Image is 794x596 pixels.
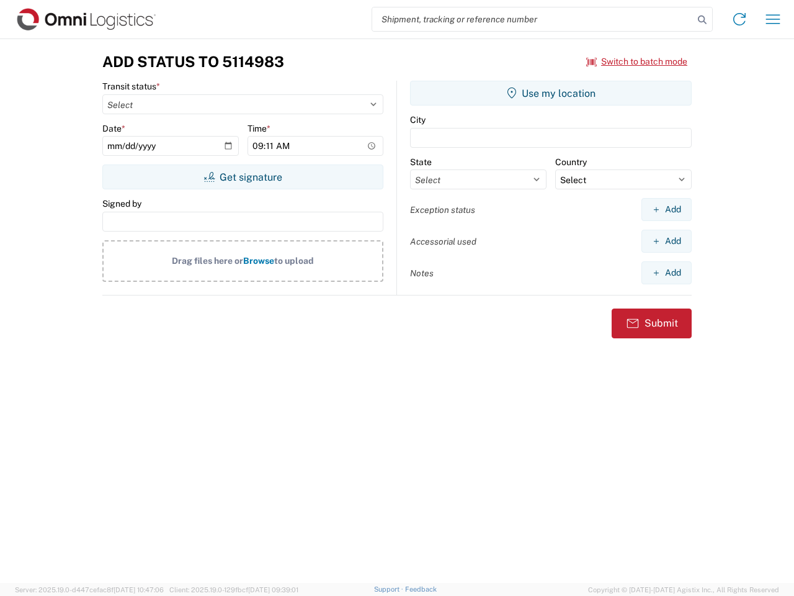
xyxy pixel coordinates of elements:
[588,584,779,595] span: Copyright © [DATE]-[DATE] Agistix Inc., All Rights Reserved
[586,52,687,72] button: Switch to batch mode
[169,586,298,594] span: Client: 2025.19.0-129fbcf
[410,268,434,279] label: Notes
[274,256,314,266] span: to upload
[410,81,692,106] button: Use my location
[372,7,694,31] input: Shipment, tracking or reference number
[410,114,426,125] label: City
[102,198,141,209] label: Signed by
[102,81,160,92] label: Transit status
[410,156,432,168] label: State
[612,309,692,338] button: Submit
[410,236,476,247] label: Accessorial used
[555,156,587,168] label: Country
[248,123,270,134] label: Time
[641,198,692,221] button: Add
[374,585,405,593] a: Support
[410,204,475,215] label: Exception status
[243,256,274,266] span: Browse
[172,256,243,266] span: Drag files here or
[15,586,164,594] span: Server: 2025.19.0-d447cefac8f
[114,586,164,594] span: [DATE] 10:47:06
[102,165,383,189] button: Get signature
[102,53,284,71] h3: Add Status to 5114983
[248,586,298,594] span: [DATE] 09:39:01
[102,123,125,134] label: Date
[405,585,437,593] a: Feedback
[641,230,692,253] button: Add
[641,261,692,284] button: Add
